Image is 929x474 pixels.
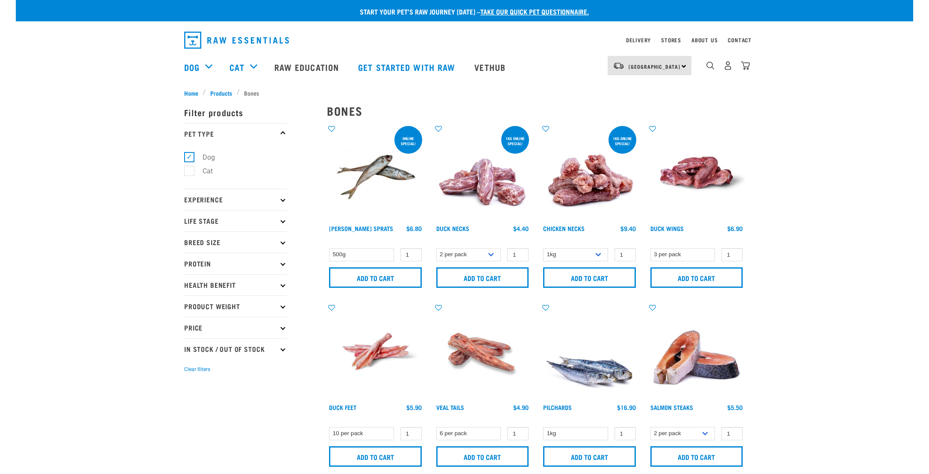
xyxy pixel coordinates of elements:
[327,124,424,221] img: Jack Mackarel Sparts Raw Fish For Dogs
[184,317,287,338] p: Price
[229,61,244,73] a: Cat
[513,404,529,411] div: $4.90
[507,248,529,261] input: 1
[609,132,636,150] div: 1kg online special!
[189,166,216,176] label: Cat
[184,88,745,97] nav: breadcrumbs
[629,65,680,68] span: [GEOGRAPHIC_DATA]
[650,406,693,409] a: Salmon Steaks
[406,404,422,411] div: $5.90
[434,124,531,221] img: Pile Of Duck Necks For Pets
[466,50,516,84] a: Vethub
[184,123,287,144] p: Pet Type
[206,88,237,97] a: Products
[721,427,743,440] input: 1
[184,210,287,231] p: Life Stage
[436,267,529,288] input: Add to cart
[329,267,422,288] input: Add to cart
[329,227,393,230] a: [PERSON_NAME] Sprats
[184,253,287,274] p: Protein
[184,231,287,253] p: Breed Size
[400,427,422,440] input: 1
[543,446,636,467] input: Add to cart
[189,152,218,163] label: Dog
[436,227,469,230] a: Duck Necks
[184,32,289,49] img: Raw Essentials Logo
[706,61,714,70] img: home-icon-1@2x.png
[184,102,287,123] p: Filter products
[210,88,232,97] span: Products
[507,427,529,440] input: 1
[184,366,210,373] button: Clear filters
[16,50,913,84] nav: dropdown navigation
[543,406,572,409] a: Pilchards
[480,9,589,13] a: take our quick pet questionnaire.
[394,132,422,150] div: ONLINE SPECIAL!
[327,303,424,400] img: Raw Essentials Duck Feet Raw Meaty Bones For Dogs
[184,88,198,97] span: Home
[184,88,203,97] a: Home
[434,303,531,400] img: Veal Tails
[728,38,752,41] a: Contact
[22,6,920,17] p: Start your pet’s raw journey [DATE] –
[650,446,743,467] input: Add to cart
[184,61,200,73] a: Dog
[691,38,717,41] a: About Us
[620,225,636,232] div: $9.40
[329,406,356,409] a: Duck Feet
[184,338,287,360] p: In Stock / Out Of Stock
[436,446,529,467] input: Add to cart
[614,427,636,440] input: 1
[327,104,745,117] h2: Bones
[650,227,684,230] a: Duck Wings
[648,124,745,221] img: Raw Essentials Duck Wings Raw Meaty Bones For Pets
[650,267,743,288] input: Add to cart
[727,404,743,411] div: $5.50
[727,225,743,232] div: $6.90
[741,61,750,70] img: home-icon@2x.png
[406,225,422,232] div: $6.80
[543,227,585,230] a: Chicken Necks
[184,296,287,317] p: Product Weight
[543,267,636,288] input: Add to cart
[541,303,638,400] img: Four Whole Pilchards
[400,248,422,261] input: 1
[184,274,287,296] p: Health Benefit
[721,248,743,261] input: 1
[614,248,636,261] input: 1
[329,446,422,467] input: Add to cart
[617,404,636,411] div: $16.90
[541,124,638,221] img: Pile Of Chicken Necks For Pets
[626,38,651,41] a: Delivery
[266,50,350,84] a: Raw Education
[648,303,745,400] img: 1148 Salmon Steaks 01
[177,28,752,52] nav: dropdown navigation
[723,61,732,70] img: user.png
[184,189,287,210] p: Experience
[661,38,681,41] a: Stores
[350,50,466,84] a: Get started with Raw
[613,62,624,70] img: van-moving.png
[513,225,529,232] div: $4.40
[436,406,464,409] a: Veal Tails
[501,132,529,150] div: 1kg online special!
